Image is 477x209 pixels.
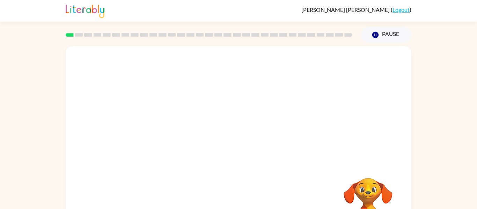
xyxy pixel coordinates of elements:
[301,6,391,13] span: [PERSON_NAME] [PERSON_NAME]
[392,6,410,13] a: Logout
[301,6,411,13] div: ( )
[361,27,411,43] button: Pause
[66,3,104,18] img: Literably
